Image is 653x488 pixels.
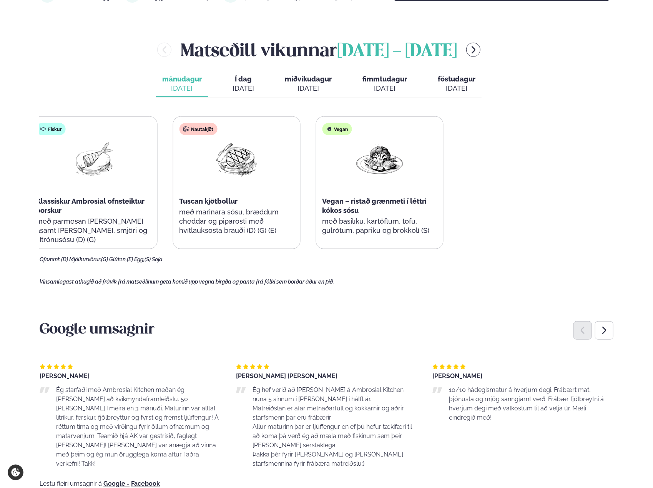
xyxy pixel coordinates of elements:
span: fimmtudagur [362,75,407,83]
h2: Matseðill vikunnar [181,37,457,62]
div: [DATE] [233,84,254,93]
div: [DATE] [285,84,332,93]
button: mánudagur [DATE] [156,71,208,97]
h3: Google umsagnir [40,321,613,339]
span: [DATE] - [DATE] [337,43,457,60]
div: [DATE] [438,84,475,93]
img: beef.svg [183,126,189,132]
button: menu-btn-left [157,43,171,57]
p: með marinara sósu, bræddum cheddar og piparosti með hvítlauksosta brauði (D) (G) (E) [179,207,294,235]
span: Ofnæmi: [40,256,60,262]
a: Facebook [131,481,160,487]
span: Í dag [233,75,254,84]
span: mánudagur [162,75,202,83]
img: fish.svg [40,126,46,132]
span: Klassískur Ambrosial ofnsteiktur þorskur [36,197,145,214]
div: [PERSON_NAME] [PERSON_NAME] [236,373,417,379]
p: Ég hef verið að [PERSON_NAME] á Ambrosial Kitchen núna 5 sinnum í [PERSON_NAME] í hálft ár. [253,385,417,404]
div: Next slide [595,321,613,340]
button: Í dag [DATE] [226,71,260,97]
button: fimmtudagur [DATE] [356,71,413,97]
div: [DATE] [362,84,407,93]
span: miðvikudagur [285,75,332,83]
div: [PERSON_NAME] [40,373,221,379]
span: (D) Mjólkurvörur, [61,256,101,262]
a: Google - [103,481,130,487]
span: (G) Glúten, [101,256,127,262]
a: Cookie settings [8,465,23,480]
div: Nautakjöt [179,123,217,135]
div: [DATE] [162,84,202,93]
span: föstudagur [438,75,475,83]
div: [PERSON_NAME] [432,373,613,379]
span: 10/10 hádegismatur á hverjum degi. Frábært mat, þjónusta og mjög sanngjarnt verð. Frábær fjölbrey... [449,386,604,421]
span: Lestu fleiri umsagnir á [40,480,102,487]
p: Allur maturinn þar er ljúffengur en ef þú hefur tækifæri til að koma þá verð ég að mæla með fiski... [253,422,417,450]
img: Vegan.png [355,141,404,177]
div: Vegan [322,123,352,135]
button: menu-btn-right [466,43,480,57]
p: Þakka þér fyrir [PERSON_NAME] og [PERSON_NAME] starfsmennina fyrir frábæra matreiðslu:) [253,450,417,468]
img: Beef-Meat.png [212,141,261,177]
p: með basilíku, kartöflum, tofu, gulrótum, papriku og brokkolí (S) [322,217,437,235]
button: föstudagur [DATE] [432,71,482,97]
p: Matreiðslan er afar metnaðarfull og kokkarnir og aðrir starfsmenn þar eru frábærir. [253,404,417,422]
span: Vegan – ristað grænmeti í léttri kókos sósu [322,197,427,214]
span: (S) Soja [145,256,163,262]
img: Vegan.svg [326,126,332,132]
div: Fiskur [36,123,66,135]
p: með parmesan [PERSON_NAME] ásamt [PERSON_NAME], smjöri og sítrónusósu (D) (G) [36,217,151,244]
div: Previous slide [573,321,592,340]
span: Ég starfaði með Ambrosial Kitchen meðan ég [PERSON_NAME] að kvikmyndaframleiðslu. 50 [PERSON_NAME... [56,386,219,467]
img: Fish.png [69,141,118,177]
button: miðvikudagur [DATE] [279,71,338,97]
span: (E) Egg, [127,256,145,262]
span: Tuscan kjötbollur [179,197,238,205]
span: Vinsamlegast athugið að frávik frá matseðlinum geta komið upp vegna birgða og panta frá fólki sem... [40,279,334,285]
